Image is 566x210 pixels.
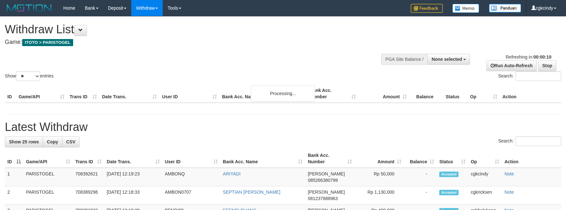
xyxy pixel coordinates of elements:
[468,149,502,168] th: Op: activate to sort column ascending
[411,4,443,13] img: Feedback.jpg
[23,149,73,168] th: Game/API: activate to sort column ascending
[516,136,561,146] input: Search:
[5,71,54,81] label: Show entries
[5,39,371,45] h4: Game:
[381,54,427,65] div: PGA Site Balance /
[162,149,220,168] th: User ID: activate to sort column ascending
[355,149,404,168] th: Amount: activate to sort column ascending
[22,39,73,46] span: ITOTO > PARISTOGEL
[307,85,358,103] th: Bank Acc. Number
[220,149,305,168] th: Bank Acc. Name: activate to sort column ascending
[409,85,443,103] th: Balance
[452,4,479,13] img: Button%20Memo.svg
[467,85,500,103] th: Op
[62,136,80,147] a: CSV
[489,4,521,12] img: panduan.png
[308,196,338,201] span: Copy 081237888963 to clipboard
[516,71,561,81] input: Search:
[9,139,39,144] span: Show 25 rows
[432,57,462,62] span: None selected
[468,168,502,186] td: cgkcindy
[66,139,75,144] span: CSV
[355,186,404,205] td: Rp 1,130,000
[504,190,514,195] a: Note
[47,139,58,144] span: Copy
[99,85,159,103] th: Date Trans.
[104,186,162,205] td: [DATE] 12:18:33
[308,178,338,183] span: Copy 085266380799 to clipboard
[468,186,502,205] td: cgkricksen
[73,186,104,205] td: 708389296
[439,190,459,195] span: Accepted
[5,149,23,168] th: ID: activate to sort column descending
[162,168,220,186] td: AMBONQ
[5,23,371,36] h1: Withdraw List
[538,60,556,71] a: Stop
[73,149,104,168] th: Trans ID: activate to sort column ascending
[355,168,404,186] td: Rp 50,000
[533,54,551,60] strong: 00:00:10
[498,136,561,146] label: Search:
[5,136,43,147] a: Show 25 rows
[498,71,561,81] label: Search:
[308,190,345,195] span: [PERSON_NAME]
[443,85,467,103] th: Status
[104,149,162,168] th: Date Trans.: activate to sort column ascending
[16,71,40,81] select: Showentries
[23,168,73,186] td: PARISTOGEL
[486,60,537,71] a: Run Auto-Refresh
[502,149,561,168] th: Action
[404,149,437,168] th: Balance: activate to sort column ascending
[16,85,67,103] th: Game/API
[404,186,437,205] td: -
[104,168,162,186] td: [DATE] 12:19:23
[5,186,23,205] td: 2
[23,186,73,205] td: PARISTOGEL
[251,85,315,101] div: Processing...
[305,149,355,168] th: Bank Acc. Number: activate to sort column ascending
[73,168,104,186] td: 708392621
[506,54,551,60] span: Refreshing in:
[358,85,409,103] th: Amount
[439,172,459,177] span: Accepted
[5,3,54,13] img: MOTION_logo.png
[404,168,437,186] td: -
[223,190,280,195] a: SEPTIAN [PERSON_NAME]
[5,121,561,133] h1: Latest Withdraw
[5,85,16,103] th: ID
[437,149,468,168] th: Status: activate to sort column ascending
[162,186,220,205] td: AMBON0707
[504,171,514,176] a: Note
[5,168,23,186] td: 1
[223,171,241,176] a: ARIYADI
[500,85,561,103] th: Action
[427,54,470,65] button: None selected
[43,136,62,147] a: Copy
[67,85,99,103] th: Trans ID
[159,85,219,103] th: User ID
[219,85,307,103] th: Bank Acc. Name
[308,171,345,176] span: [PERSON_NAME]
